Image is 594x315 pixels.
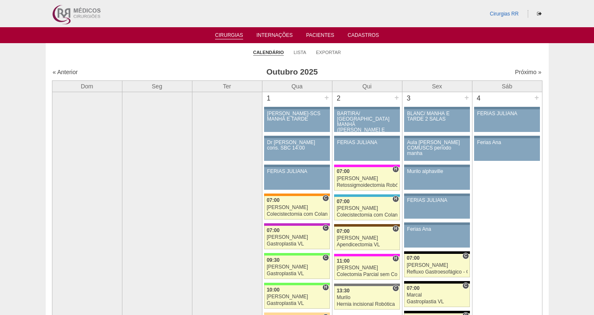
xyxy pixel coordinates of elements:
span: Hospital [392,166,399,173]
div: Key: Aviso [264,136,329,138]
span: Hospital [392,196,399,202]
div: [PERSON_NAME] [267,294,327,300]
div: Key: Santa Catarina [334,284,399,286]
div: Key: Blanc [404,281,469,284]
a: Calendário [253,49,284,56]
a: FERIAS JULIANA [474,109,540,132]
div: [PERSON_NAME] [337,265,397,271]
a: H 07:00 [PERSON_NAME] Apendicectomia VL [334,227,399,250]
div: Key: Blanc [404,251,469,254]
div: Colectomia Parcial sem Colostomia VL [337,272,397,277]
span: 07:00 [337,228,350,234]
th: Sáb [472,80,542,92]
div: Marcal [407,292,467,298]
th: Dom [52,80,122,92]
div: Murilo [337,295,397,300]
div: Key: Pro Matre [334,254,399,256]
th: Qua [262,80,332,92]
a: Aula [PERSON_NAME] COMUSCS período manha [404,138,469,161]
a: Cadastros [348,32,379,41]
a: BARTIRA/ [GEOGRAPHIC_DATA] MANHÃ ([PERSON_NAME] E ANA)/ SANTA JOANA -TARDE [334,109,399,132]
a: Exportar [316,49,341,55]
a: [PERSON_NAME]-SCS MANHÃ E TARDE [264,109,329,132]
a: BLANC/ MANHÃ E TARDE 2 SALAS [404,109,469,132]
i: Sair [537,11,542,16]
span: Consultório [392,285,399,292]
div: Key: Brasil [264,283,329,285]
div: Key: Aviso [404,136,469,138]
span: 07:00 [337,199,350,204]
a: Pacientes [306,32,334,41]
a: FERIAS JULIANA [404,196,469,219]
a: C 07:00 Marcal Gastroplastia VL [404,284,469,307]
span: Consultório [322,195,329,201]
div: Key: Neomater [334,194,399,197]
div: Key: Bartira [264,312,329,315]
span: 09:30 [267,257,280,263]
span: Hospital [392,255,399,262]
div: Apendicectomia VL [337,242,397,248]
div: Key: Aviso [404,165,469,167]
div: Ferias Ana [407,227,467,232]
a: C 07:00 [PERSON_NAME] Gastroplastia VL [264,226,329,249]
div: BARTIRA/ [GEOGRAPHIC_DATA] MANHÃ ([PERSON_NAME] E ANA)/ SANTA JOANA -TARDE [337,111,397,144]
div: [PERSON_NAME] [337,176,397,181]
span: Consultório [462,253,469,259]
div: FERIAS JULIANA [477,111,537,116]
div: Key: Aviso [474,107,540,109]
a: C 13:30 Murilo Hernia incisional Robótica [334,286,399,310]
span: 07:00 [407,285,420,291]
div: Murilo alphaville [407,169,467,174]
a: C 07:00 [PERSON_NAME] Refluxo Gastroesofágico - Cirurgia VL [404,254,469,277]
div: Dr [PERSON_NAME] cons. SBC 14:00 [267,140,327,151]
div: FERIAS JULIANA [407,198,467,203]
a: H 07:00 [PERSON_NAME] Retossigmoidectomia Robótica [334,167,399,191]
div: 3 [402,92,415,105]
span: Consultório [322,225,329,231]
h3: Outubro 2025 [170,66,414,78]
div: Gastroplastia VL [407,299,467,305]
div: Key: Aviso [264,107,329,109]
div: [PERSON_NAME] [267,264,327,270]
div: [PERSON_NAME] [337,206,397,211]
div: Key: Aviso [404,222,469,225]
a: Murilo alphaville [404,167,469,190]
div: Refluxo Gastroesofágico - Cirurgia VL [407,269,467,275]
th: Ter [192,80,262,92]
div: Key: Brasil [264,253,329,256]
div: + [323,92,330,103]
div: Ferias Ana [477,140,537,145]
span: Hospital [392,225,399,232]
span: 07:00 [267,197,280,203]
div: Key: São Luiz - SCS [264,194,329,196]
a: FERIAS JULIANA [334,138,399,161]
a: Próximo » [515,69,541,75]
span: 11:00 [337,258,350,264]
a: H 07:00 [PERSON_NAME] Colecistectomia com Colangiografia VL [334,197,399,220]
div: FERIAS JULIANA [337,140,397,145]
span: Consultório [462,282,469,289]
div: Key: Aviso [474,136,540,138]
div: 1 [262,92,275,105]
a: C 09:30 [PERSON_NAME] Gastroplastia VL [264,256,329,279]
span: 13:30 [337,288,350,294]
a: C 07:00 [PERSON_NAME] Colecistectomia com Colangiografia VL [264,196,329,219]
div: Retossigmoidectomia Robótica [337,183,397,188]
div: 4 [472,92,485,105]
th: Qui [332,80,402,92]
div: Key: Blanc [404,311,469,313]
div: Colecistectomia com Colangiografia VL [337,212,397,218]
a: H 11:00 [PERSON_NAME] Colectomia Parcial sem Colostomia VL [334,256,399,280]
div: Key: Pro Matre [334,165,399,167]
a: FERIAS JULIANA [264,167,329,190]
div: Key: Aviso [334,107,399,109]
div: Key: Santa Joana [334,224,399,227]
div: Hernia incisional Robótica [337,302,397,307]
a: Ferias Ana [404,225,469,248]
span: 07:00 [267,227,280,233]
div: Key: Aviso [404,107,469,109]
div: Gastroplastia VL [267,271,327,276]
div: Key: Aviso [404,194,469,196]
div: Gastroplastia VL [267,301,327,306]
a: Cirurgias [215,32,243,39]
